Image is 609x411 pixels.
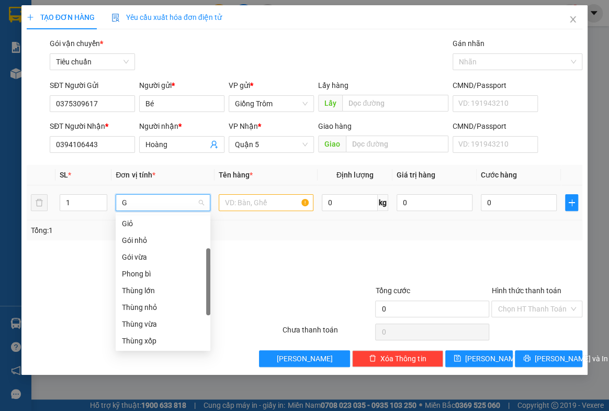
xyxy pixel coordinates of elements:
[111,13,222,21] span: Yêu cầu xuất hóa đơn điện tử
[352,350,443,367] button: deleteXóa Thông tin
[259,350,350,367] button: [PERSON_NAME]
[116,299,210,316] div: Thùng nhỏ
[122,335,204,347] div: Thùng xốp
[277,353,333,364] span: [PERSON_NAME]
[535,353,608,364] span: [PERSON_NAME] và In
[122,318,204,330] div: Thùng vừa
[50,39,103,48] span: Gói vận chuyển
[122,218,204,229] div: Giỏ
[565,194,578,211] button: plus
[336,171,374,179] span: Định lượng
[453,39,484,48] label: Gán nhãn
[523,354,531,363] span: printer
[122,251,204,263] div: Gói vừa
[219,194,313,211] input: VD: Bàn, Ghế
[31,225,236,236] div: Tổng: 1
[111,14,120,22] img: icon
[318,136,346,152] span: Giao
[229,80,314,91] div: VP gửi
[139,80,224,91] div: Người gửi
[50,80,135,91] div: SĐT Người Gửi
[445,350,513,367] button: save[PERSON_NAME]
[453,120,538,132] div: CMND/Passport
[116,171,155,179] span: Đơn vị tính
[50,120,135,132] div: SĐT Người Nhận
[122,285,204,296] div: Thùng lớn
[380,353,426,364] span: Xóa Thông tin
[397,171,435,179] span: Giá trị hàng
[139,120,224,132] div: Người nhận
[116,232,210,249] div: Gói nhỏ
[515,350,582,367] button: printer[PERSON_NAME] và In
[378,194,388,211] span: kg
[229,122,258,130] span: VP Nhận
[318,81,348,90] span: Lấy hàng
[116,249,210,265] div: Gói vừa
[281,324,375,342] div: Chưa thanh toán
[116,332,210,349] div: Thùng xốp
[453,80,538,91] div: CMND/Passport
[122,235,204,246] div: Gói nhỏ
[318,95,342,112] span: Lấy
[491,286,561,295] label: Hình thức thanh toán
[116,316,210,332] div: Thùng vừa
[375,286,410,295] span: Tổng cước
[116,282,210,299] div: Thùng lớn
[558,5,588,35] button: Close
[27,13,95,21] span: TẠO ĐƠN HÀNG
[318,122,352,130] span: Giao hàng
[219,171,253,179] span: Tên hàng
[235,137,308,152] span: Quận 5
[369,354,376,363] span: delete
[27,14,34,21] span: plus
[60,171,68,179] span: SL
[454,354,461,363] span: save
[569,15,577,24] span: close
[397,194,472,211] input: 0
[31,194,48,211] button: delete
[210,140,218,149] span: user-add
[465,353,521,364] span: [PERSON_NAME]
[116,265,210,282] div: Phong bì
[481,171,517,179] span: Cước hàng
[116,215,210,232] div: Giỏ
[566,198,578,207] span: plus
[342,95,448,112] input: Dọc đường
[56,54,129,70] span: Tiêu chuẩn
[122,302,204,313] div: Thùng nhỏ
[235,96,308,112] span: Giồng Trôm
[122,268,204,280] div: Phong bì
[346,136,448,152] input: Dọc đường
